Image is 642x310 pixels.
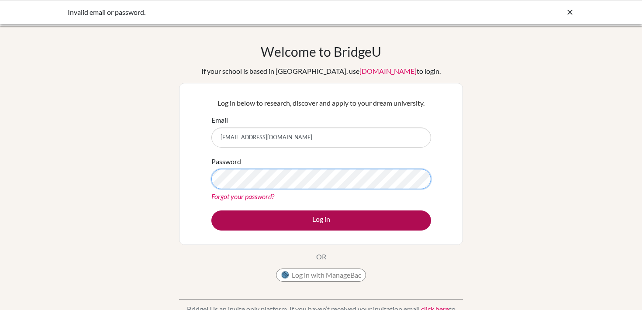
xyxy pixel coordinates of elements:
[359,67,417,75] a: [DOMAIN_NAME]
[211,115,228,125] label: Email
[211,98,431,108] p: Log in below to research, discover and apply to your dream university.
[211,156,241,167] label: Password
[201,66,441,76] div: If your school is based in [GEOGRAPHIC_DATA], use to login.
[316,251,326,262] p: OR
[68,7,443,17] div: Invalid email or password.
[211,192,274,200] a: Forgot your password?
[261,44,381,59] h1: Welcome to BridgeU
[276,269,366,282] button: Log in with ManageBac
[211,210,431,231] button: Log in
